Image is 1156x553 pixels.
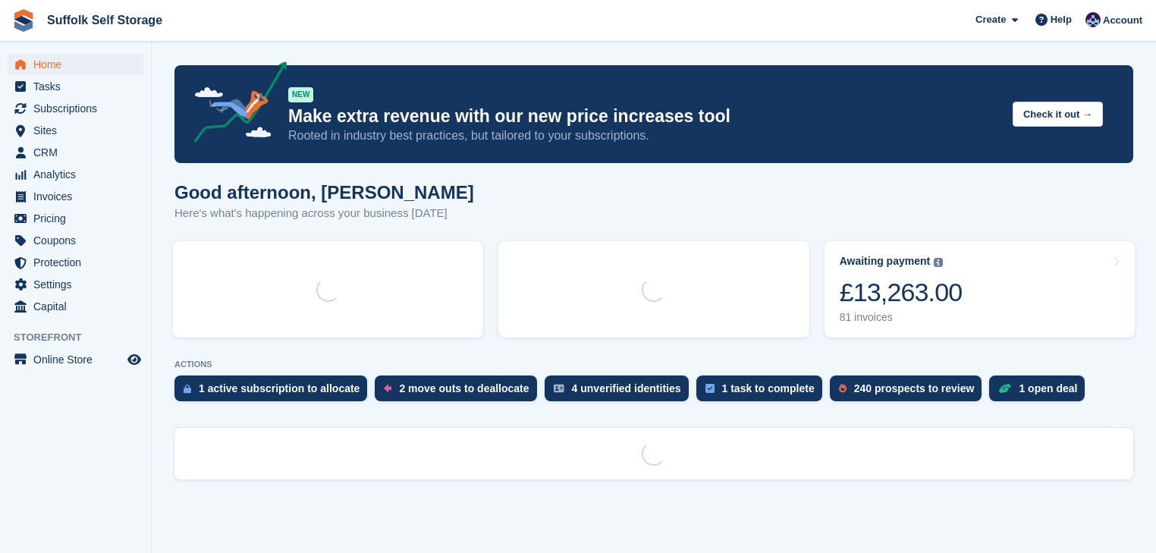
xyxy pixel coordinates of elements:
img: move_outs_to_deallocate_icon-f764333ba52eb49d3ac5e1228854f67142a1ed5810a6f6cc68b1a99e826820c5.svg [384,384,391,393]
div: 81 invoices [840,311,963,324]
a: menu [8,230,143,251]
div: Awaiting payment [840,255,931,268]
span: Coupons [33,230,124,251]
img: prospect-51fa495bee0391a8d652442698ab0144808aea92771e9ea1ae160a38d050c398.svg [839,384,847,393]
a: Suffolk Self Storage [41,8,168,33]
a: menu [8,252,143,273]
img: icon-info-grey-7440780725fd019a000dd9b08b2336e03edf1995a4989e88bcd33f0948082b44.svg [934,258,943,267]
a: menu [8,120,143,141]
span: Storefront [14,330,151,345]
img: task-75834270c22a3079a89374b754ae025e5fb1db73e45f91037f5363f120a921f8.svg [705,384,715,393]
span: Pricing [33,208,124,229]
a: 1 task to complete [696,375,830,409]
span: Analytics [33,164,124,185]
img: active_subscription_to_allocate_icon-d502201f5373d7db506a760aba3b589e785aa758c864c3986d89f69b8ff3... [184,384,191,394]
span: Protection [33,252,124,273]
span: Tasks [33,76,124,97]
span: Sites [33,120,124,141]
span: Online Store [33,349,124,370]
div: 1 active subscription to allocate [199,382,360,394]
div: 4 unverified identities [572,382,681,394]
span: Settings [33,274,124,295]
span: Subscriptions [33,98,124,119]
a: menu [8,296,143,317]
a: 1 open deal [989,375,1092,409]
div: £13,263.00 [840,277,963,308]
a: Awaiting payment £13,263.00 81 invoices [825,241,1135,338]
img: stora-icon-8386f47178a22dfd0bd8f6a31ec36ba5ce8667c1dd55bd0f319d3a0aa187defe.svg [12,9,35,32]
a: menu [8,186,143,207]
span: Help [1051,12,1072,27]
a: Preview store [125,350,143,369]
a: 240 prospects to review [830,375,990,409]
a: menu [8,76,143,97]
div: 240 prospects to review [854,382,975,394]
p: Rooted in industry best practices, but tailored to your subscriptions. [288,127,1001,144]
span: Account [1103,13,1142,28]
span: Create [975,12,1006,27]
a: menu [8,164,143,185]
img: price-adjustments-announcement-icon-8257ccfd72463d97f412b2fc003d46551f7dbcb40ab6d574587a9cd5c0d94... [181,61,287,148]
p: Make extra revenue with our new price increases tool [288,105,1001,127]
p: Here's what's happening across your business [DATE] [174,205,474,222]
div: NEW [288,87,313,102]
a: menu [8,274,143,295]
a: 1 active subscription to allocate [174,375,375,409]
span: Capital [33,296,124,317]
div: 1 task to complete [722,382,815,394]
span: Home [33,54,124,75]
a: menu [8,208,143,229]
a: menu [8,98,143,119]
span: CRM [33,142,124,163]
span: Invoices [33,186,124,207]
img: William Notcutt [1085,12,1101,27]
a: menu [8,349,143,370]
div: 2 move outs to deallocate [399,382,529,394]
a: 2 move outs to deallocate [375,375,544,409]
img: verify_identity-adf6edd0f0f0b5bbfe63781bf79b02c33cf7c696d77639b501bdc392416b5a36.svg [554,384,564,393]
a: 4 unverified identities [545,375,696,409]
button: Check it out → [1013,102,1103,127]
a: menu [8,142,143,163]
a: menu [8,54,143,75]
p: ACTIONS [174,360,1133,369]
h1: Good afternoon, [PERSON_NAME] [174,182,474,203]
div: 1 open deal [1019,382,1077,394]
img: deal-1b604bf984904fb50ccaf53a9ad4b4a5d6e5aea283cecdc64d6e3604feb123c2.svg [998,383,1011,394]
